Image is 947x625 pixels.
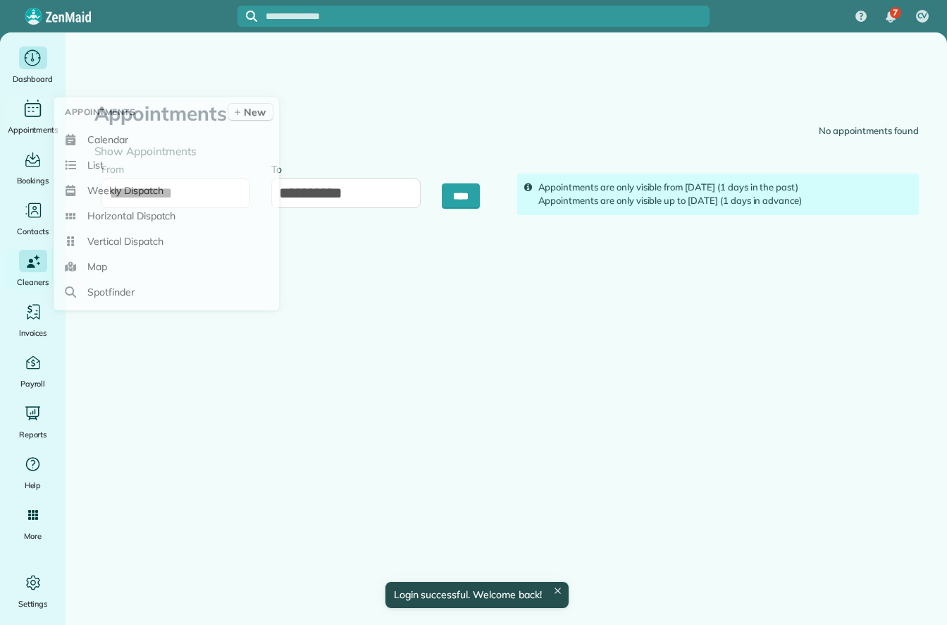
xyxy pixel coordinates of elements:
[13,72,53,86] span: Dashboard
[6,351,60,391] a: Payroll
[385,582,568,608] div: Login successful. Welcome back!
[24,529,42,543] span: More
[59,279,273,305] a: Spotfinder
[893,7,898,18] span: 7
[17,224,49,238] span: Contacts
[819,124,918,138] div: No appointments found
[59,178,273,203] a: Weekly Dispatch
[6,453,60,492] a: Help
[17,275,49,289] span: Cleaners
[538,194,912,208] div: Appointments are only visible up to [DATE] (1 days in advance)
[19,326,47,340] span: Invoices
[6,148,60,188] a: Bookings
[6,97,60,137] a: Appointments
[8,123,58,137] span: Appointments
[237,11,257,22] button: Focus search
[87,234,163,248] span: Vertical Dispatch
[17,174,49,188] span: Bookings
[6,301,60,340] a: Invoices
[94,145,496,157] h4: Show Appointments
[271,155,289,181] label: To
[59,152,273,178] a: List
[18,597,48,611] span: Settings
[65,105,135,119] span: Appointments
[59,229,273,254] a: Vertical Dispatch
[6,571,60,611] a: Settings
[87,183,163,198] span: Weekly Dispatch
[6,402,60,442] a: Reports
[6,199,60,238] a: Contacts
[87,285,135,299] span: Spotfinder
[87,133,128,147] span: Calendar
[6,250,60,289] a: Cleaners
[59,254,273,279] a: Map
[20,377,46,391] span: Payroll
[228,103,273,121] a: New
[876,1,905,32] div: 7 unread notifications
[25,478,42,492] span: Help
[87,158,104,172] span: List
[87,260,107,274] span: Map
[917,11,928,22] span: CV
[246,11,257,22] svg: Focus search
[6,47,60,86] a: Dashboard
[244,105,266,119] span: New
[87,209,175,223] span: Horizontal Dispatch
[538,181,912,195] div: Appointments are only visible from [DATE] (1 days in the past)
[19,427,47,442] span: Reports
[59,203,273,229] a: Horizontal Dispatch
[59,127,273,152] a: Calendar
